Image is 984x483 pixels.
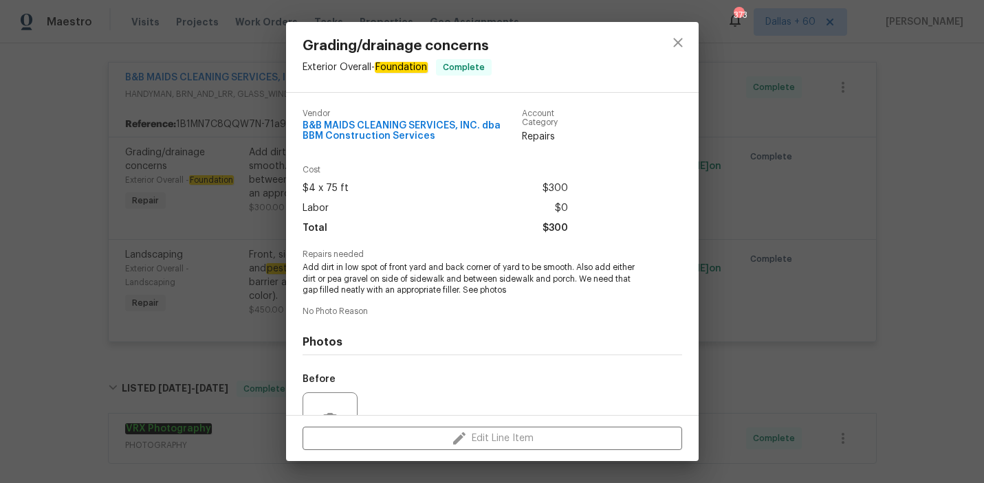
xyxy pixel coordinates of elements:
[662,26,695,59] button: close
[522,130,568,144] span: Repairs
[303,179,349,199] span: $4 x 75 ft
[522,109,568,127] span: Account Category
[734,8,743,22] div: 373
[303,374,336,384] h5: Before
[303,250,682,259] span: Repairs needed
[303,166,568,175] span: Cost
[543,179,568,199] span: $300
[303,199,329,218] span: Labor
[375,62,428,73] em: Foundation
[543,218,568,238] span: $300
[303,335,682,349] h4: Photos
[303,62,428,73] span: Exterior Overall -
[303,262,644,296] span: Add dirt in low spot of front yard and back corner of yard to be smooth. Also add either dirt or ...
[437,60,490,74] span: Complete
[555,199,568,218] span: $0
[303,218,327,238] span: Total
[303,307,682,316] span: No Photo Reason
[303,121,522,142] span: B&B MAIDS CLEANING SERVICES, INC. dba BBM Construction Services
[303,109,522,118] span: Vendor
[303,38,492,54] span: Grading/drainage concerns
